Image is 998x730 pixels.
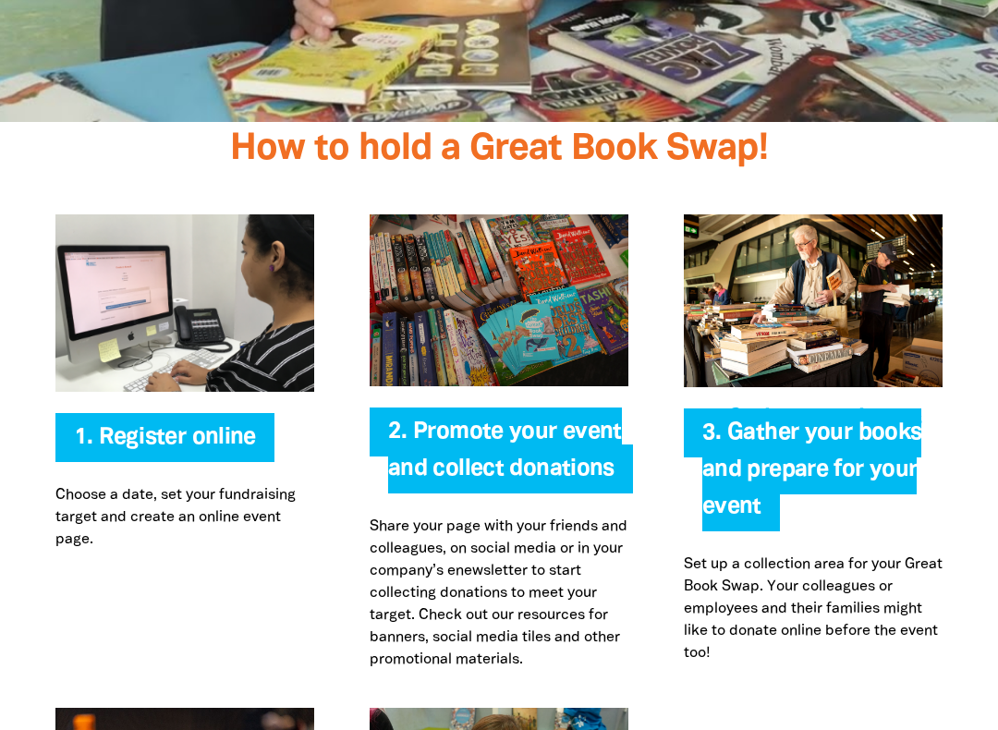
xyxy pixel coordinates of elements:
[230,133,768,167] span: How to hold a Great Book Swap!
[74,428,256,449] a: 1. Register online
[702,423,922,532] span: 3. Gather your books and prepare for your event
[370,215,628,387] img: Promote your event and collect donations
[55,485,314,552] p: Choose a date, set your fundraising target and create an online event page.
[684,554,943,665] p: Set up a collection area for your Great Book Swap. Your colleagues or employees and their familie...
[370,517,628,672] p: Share your page with your friends and colleagues, on social media or in your company’s enewslette...
[684,215,943,388] img: Gather your books and prepare for your event
[388,422,622,494] span: 2. Promote your event and collect donations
